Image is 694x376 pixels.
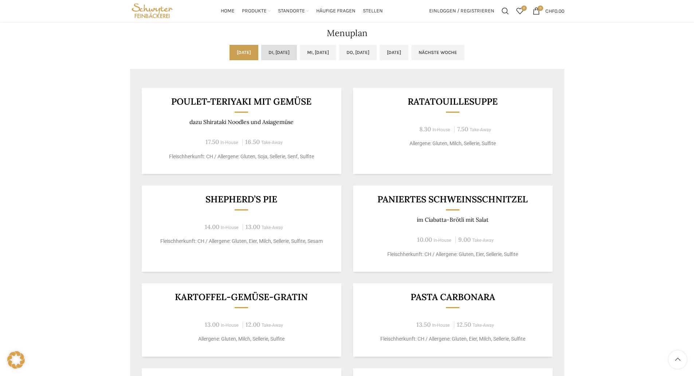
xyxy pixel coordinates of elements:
[362,140,544,147] p: Allergene: Gluten, Milch, Sellerie, Sulfite
[417,236,432,244] span: 10.00
[230,45,258,60] a: [DATE]
[362,216,544,223] p: im Ciabatta-Brötli mit Salat
[300,45,336,60] a: Mi, [DATE]
[426,4,498,18] a: Einloggen / Registrieren
[429,8,494,13] span: Einloggen / Registrieren
[668,350,687,369] a: Scroll to top button
[416,321,431,329] span: 13.50
[363,8,383,15] span: Stellen
[242,4,271,18] a: Produkte
[221,225,239,230] span: In-House
[380,45,408,60] a: [DATE]
[150,292,332,302] h3: Kartoffel-Gemüse-Gratin
[521,5,527,11] span: 0
[261,140,283,145] span: Take-Away
[473,323,494,328] span: Take-Away
[221,8,235,15] span: Home
[545,8,564,14] bdi: 0.00
[472,238,494,243] span: Take-Away
[316,4,356,18] a: Häufige Fragen
[262,225,283,230] span: Take-Away
[205,321,219,329] span: 13.00
[242,8,267,15] span: Produkte
[362,195,544,204] h3: Paniertes Schweinsschnitzel
[221,323,239,328] span: In-House
[150,195,332,204] h3: Shepherd’s Pie
[150,237,332,245] p: Fleischherkunft: CH / Allergene: Gluten, Eier, Milch, Sellerie, Sulfite, Sesam
[205,223,219,231] span: 14.00
[411,45,464,60] a: Nächste Woche
[278,8,305,15] span: Standorte
[262,323,283,328] span: Take-Away
[150,119,332,125] p: dazu Shirataki Noodles und Asiagemüse
[513,4,527,18] a: 0
[178,4,425,18] div: Main navigation
[362,292,544,302] h3: Pasta Carbonara
[538,5,543,11] span: 0
[498,4,513,18] a: Suchen
[432,127,450,132] span: In-House
[457,125,468,133] span: 7.50
[261,45,297,60] a: Di, [DATE]
[220,140,238,145] span: In-House
[362,97,544,106] h3: Ratatouillesuppe
[545,8,554,14] span: CHF
[363,4,383,18] a: Stellen
[246,321,260,329] span: 12.00
[130,7,175,13] a: Site logo
[529,4,568,18] a: 0 CHF0.00
[339,45,377,60] a: Do, [DATE]
[458,236,471,244] span: 9.00
[470,127,491,132] span: Take-Away
[278,4,309,18] a: Standorte
[316,8,356,15] span: Häufige Fragen
[362,251,544,258] p: Fleischherkunft: CH / Allergene: Gluten, Eier, Sellerie, Sulfite
[432,323,450,328] span: In-House
[434,238,451,243] span: In-House
[457,321,471,329] span: 12.50
[245,138,260,146] span: 16.50
[150,335,332,343] p: Allergene: Gluten, Milch, Sellerie, Sulfite
[513,4,527,18] div: Meine Wunschliste
[130,29,564,38] h2: Menuplan
[205,138,219,146] span: 17.50
[221,4,235,18] a: Home
[150,97,332,106] h3: Poulet-Teriyaki mit Gemüse
[419,125,431,133] span: 8.30
[150,153,332,160] p: Fleischherkunft: CH / Allergene: Gluten, Soja, Sellerie, Senf, Sulfite
[246,223,260,231] span: 13.00
[362,335,544,343] p: Fleischherkunft: CH / Allergene: Gluten, Eier, Milch, Sellerie, Sulfite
